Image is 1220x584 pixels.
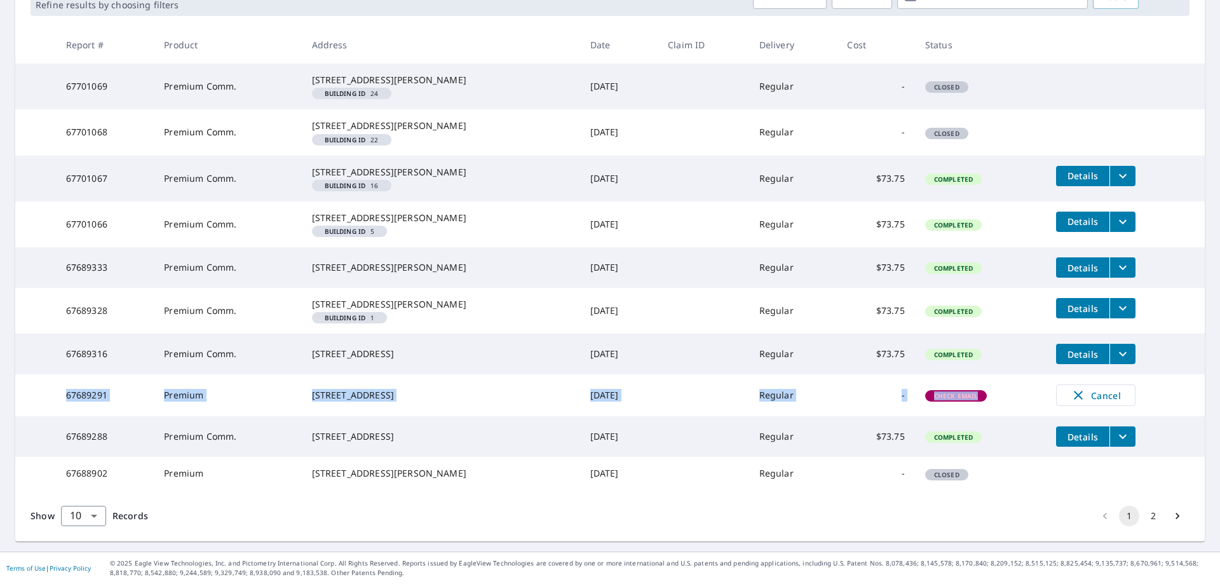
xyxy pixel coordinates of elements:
td: 67688902 [56,457,154,490]
em: Building ID [325,137,366,143]
td: [DATE] [580,374,658,416]
a: Privacy Policy [50,564,91,573]
td: Premium Comm. [154,288,301,334]
th: Product [154,26,301,64]
span: Completed [926,175,980,184]
td: Premium Comm. [154,334,301,374]
button: Cancel [1056,384,1135,406]
td: Premium Comm. [154,416,301,457]
td: - [837,374,914,416]
button: Go to next page [1167,506,1188,526]
td: - [837,457,914,490]
button: filesDropdownBtn-67689316 [1109,344,1135,364]
span: Completed [926,264,980,273]
button: detailsBtn-67689328 [1056,298,1109,318]
em: Building ID [325,90,366,97]
td: Regular [749,334,837,374]
div: [STREET_ADDRESS] [312,389,570,402]
span: Completed [926,350,980,359]
span: Completed [926,307,980,316]
td: 67689316 [56,334,154,374]
div: [STREET_ADDRESS][PERSON_NAME] [312,74,570,86]
td: Premium Comm. [154,64,301,109]
td: [DATE] [580,288,658,334]
div: [STREET_ADDRESS][PERSON_NAME] [312,119,570,132]
a: Terms of Use [6,564,46,573]
div: [STREET_ADDRESS][PERSON_NAME] [312,298,570,311]
th: Status [915,26,1046,64]
p: | [6,564,91,572]
div: [STREET_ADDRESS][PERSON_NAME] [312,166,570,179]
td: 67689333 [56,247,154,288]
td: - [837,64,914,109]
button: detailsBtn-67689288 [1056,426,1109,447]
td: Premium [154,457,301,490]
em: Building ID [325,315,366,321]
button: detailsBtn-67689333 [1056,257,1109,278]
div: [STREET_ADDRESS] [312,348,570,360]
td: 67701069 [56,64,154,109]
td: Premium Comm. [154,109,301,155]
button: filesDropdownBtn-67689288 [1109,426,1135,447]
th: Address [302,26,580,64]
span: 1 [317,315,383,321]
span: Details [1064,348,1102,360]
button: filesDropdownBtn-67701066 [1109,212,1135,232]
td: Regular [749,247,837,288]
td: $73.75 [837,201,914,247]
div: [STREET_ADDRESS][PERSON_NAME] [312,212,570,224]
td: Premium Comm. [154,156,301,201]
nav: pagination navigation [1093,506,1189,526]
button: Go to page 2 [1143,506,1163,526]
div: [STREET_ADDRESS][PERSON_NAME] [312,261,570,274]
span: Completed [926,221,980,229]
td: [DATE] [580,247,658,288]
div: [STREET_ADDRESS][PERSON_NAME] [312,467,570,480]
button: filesDropdownBtn-67701067 [1109,166,1135,186]
span: Show [30,510,55,522]
td: $73.75 [837,288,914,334]
span: Check Email [926,391,986,400]
span: Closed [926,83,967,92]
button: detailsBtn-67701067 [1056,166,1109,186]
th: Delivery [749,26,837,64]
span: 22 [317,137,386,143]
td: $73.75 [837,334,914,374]
td: Regular [749,156,837,201]
span: Details [1064,431,1102,443]
span: Details [1064,170,1102,182]
th: Cost [837,26,914,64]
td: 67701066 [56,201,154,247]
td: [DATE] [580,457,658,490]
th: Claim ID [658,26,749,64]
td: [DATE] [580,334,658,374]
td: Regular [749,109,837,155]
div: 10 [61,498,106,534]
td: 67689291 [56,374,154,416]
td: Regular [749,201,837,247]
span: Cancel [1069,388,1122,403]
td: Regular [749,457,837,490]
span: Details [1064,302,1102,315]
td: [DATE] [580,416,658,457]
td: 67701067 [56,156,154,201]
button: filesDropdownBtn-67689328 [1109,298,1135,318]
td: Premium Comm. [154,201,301,247]
td: - [837,109,914,155]
td: $73.75 [837,416,914,457]
button: page 1 [1119,506,1139,526]
span: Closed [926,470,967,479]
span: Details [1064,215,1102,227]
td: $73.75 [837,156,914,201]
td: [DATE] [580,109,658,155]
td: [DATE] [580,64,658,109]
td: $73.75 [837,247,914,288]
p: © 2025 Eagle View Technologies, Inc. and Pictometry International Corp. All Rights Reserved. Repo... [110,559,1214,578]
div: Show 10 records [61,506,106,526]
span: 5 [317,228,383,234]
span: Details [1064,262,1102,274]
span: 24 [317,90,386,97]
td: Premium Comm. [154,247,301,288]
em: Building ID [325,228,366,234]
span: 16 [317,182,386,189]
